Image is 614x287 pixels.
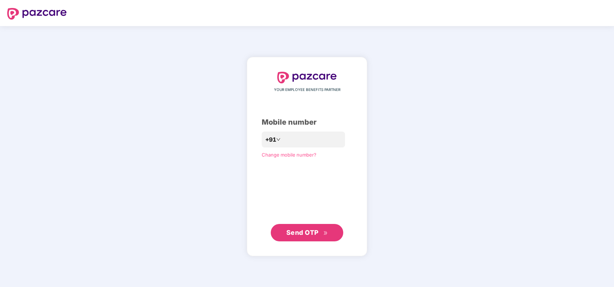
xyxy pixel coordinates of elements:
span: +91 [265,135,276,144]
button: Send OTPdouble-right [271,224,343,241]
img: logo [277,72,337,83]
span: Send OTP [286,229,319,236]
div: Mobile number [262,117,352,128]
span: YOUR EMPLOYEE BENEFITS PARTNER [274,87,340,93]
a: Change mobile number? [262,152,316,158]
img: logo [7,8,67,20]
span: down [276,137,281,142]
span: double-right [323,231,328,236]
